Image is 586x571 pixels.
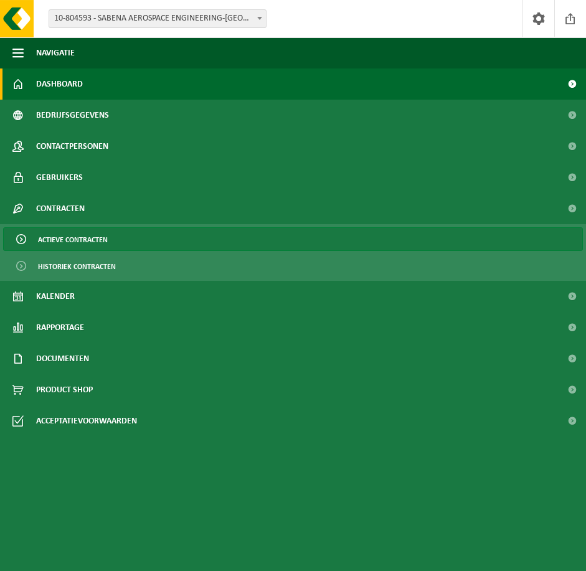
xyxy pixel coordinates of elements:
[36,37,75,68] span: Navigatie
[49,9,267,28] span: 10-804593 - SABENA AEROSPACE ENGINEERING-CHARLEROI - GOSSELIES
[36,162,83,193] span: Gebruikers
[36,100,109,131] span: Bedrijfsgegevens
[3,254,583,278] a: Historiek contracten
[36,68,83,100] span: Dashboard
[38,255,116,278] span: Historiek contracten
[3,227,583,251] a: Actieve contracten
[36,312,84,343] span: Rapportage
[36,405,137,437] span: Acceptatievoorwaarden
[36,281,75,312] span: Kalender
[38,228,108,252] span: Actieve contracten
[36,374,93,405] span: Product Shop
[49,10,266,27] span: 10-804593 - SABENA AEROSPACE ENGINEERING-CHARLEROI - GOSSELIES
[36,343,89,374] span: Documenten
[36,131,108,162] span: Contactpersonen
[36,193,85,224] span: Contracten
